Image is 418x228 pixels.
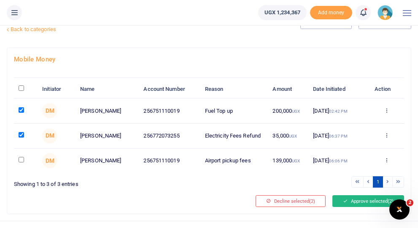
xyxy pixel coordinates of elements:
small: UGX [292,109,300,114]
small: UGX [289,134,297,138]
span: Dorothy Mwine [42,128,57,143]
small: 02:42 PM [329,109,348,114]
td: Electricity Fees Refund [200,124,268,148]
th: Name: activate to sort column ascending [76,80,139,98]
span: UGX 1,234,367 [264,8,300,17]
td: 200,000 [268,98,308,123]
img: profile-user [378,5,393,20]
span: (2) [309,198,315,204]
th: Date Initiated: activate to sort column ascending [308,80,369,98]
a: Back to categories [5,22,274,37]
th: : activate to sort column descending [14,80,38,98]
td: [PERSON_NAME] [76,148,139,173]
th: Initiator: activate to sort column ascending [38,80,76,98]
td: [DATE] [308,124,369,148]
th: Reason: activate to sort column ascending [200,80,268,98]
div: Showing 1 to 3 of 3 entries [14,175,206,188]
td: 256751110019 [139,98,200,123]
td: [DATE] [308,98,369,123]
td: [PERSON_NAME] [76,98,139,123]
th: Action: activate to sort column ascending [369,80,404,98]
td: [DATE] [308,148,369,173]
a: 1 [373,176,383,188]
button: Approve selected(2) [332,195,404,207]
a: UGX 1,234,367 [258,5,307,20]
span: Dorothy Mwine [42,103,57,118]
small: UGX [292,159,300,163]
td: [PERSON_NAME] [76,124,139,148]
td: 256772073255 [139,124,200,148]
li: Wallet ballance [255,5,310,20]
th: Amount: activate to sort column ascending [268,80,308,98]
li: Toup your wallet [310,6,352,20]
a: profile-user [378,5,396,20]
small: 06:06 PM [329,159,348,163]
span: 2 [407,199,413,206]
h4: Mobile Money [14,55,404,64]
a: Add money [310,9,352,15]
button: Decline selected(2) [256,195,326,207]
iframe: Intercom live chat [389,199,410,220]
td: 139,000 [268,148,308,173]
td: Airport pickup fees [200,148,268,173]
td: Fuel Top up [200,98,268,123]
span: (2) [388,198,394,204]
span: Add money [310,6,352,20]
span: Dorothy Mwine [42,153,57,168]
small: 06:37 PM [329,134,348,138]
td: 35,000 [268,124,308,148]
td: 256751110019 [139,148,200,173]
th: Account Number: activate to sort column ascending [139,80,200,98]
